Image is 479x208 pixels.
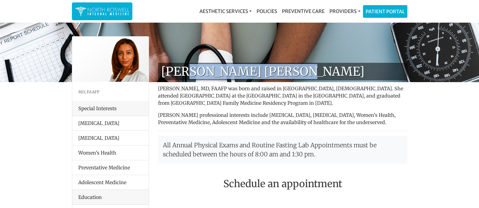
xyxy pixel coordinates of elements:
[78,89,99,94] small: MD, FAAFP
[327,5,363,17] a: Providers
[75,5,129,17] img: North Roswell Internal Medicine
[254,5,280,17] a: Policies
[72,145,149,160] li: Women’s Health
[158,178,407,190] h2: Schedule an appointment
[72,160,149,175] li: Preventative Medicine
[158,136,407,164] p: All Annual Physical Exams and Routine Fasting Lab Appointments must be scheduled between the hour...
[158,85,407,107] p: [PERSON_NAME], MD, FAAFP was born and raised in [GEOGRAPHIC_DATA], [DEMOGRAPHIC_DATA]. She attend...
[72,190,149,205] div: Education
[72,116,149,131] li: [MEDICAL_DATA]
[72,37,149,82] img: Dr. Farah Mubarak Ali MD, FAAFP
[363,5,407,18] a: Patient Portal
[280,5,327,17] a: Preventive Care
[158,111,407,126] p: [PERSON_NAME] professional interests include [MEDICAL_DATA], [MEDICAL_DATA], Women’s Health, Prev...
[158,63,407,80] h1: [PERSON_NAME] [PERSON_NAME]
[72,130,149,146] li: [MEDICAL_DATA]
[197,5,254,17] a: Aesthetic Services
[72,101,149,116] div: Special Interests
[72,175,149,190] li: Adolescent Medicine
